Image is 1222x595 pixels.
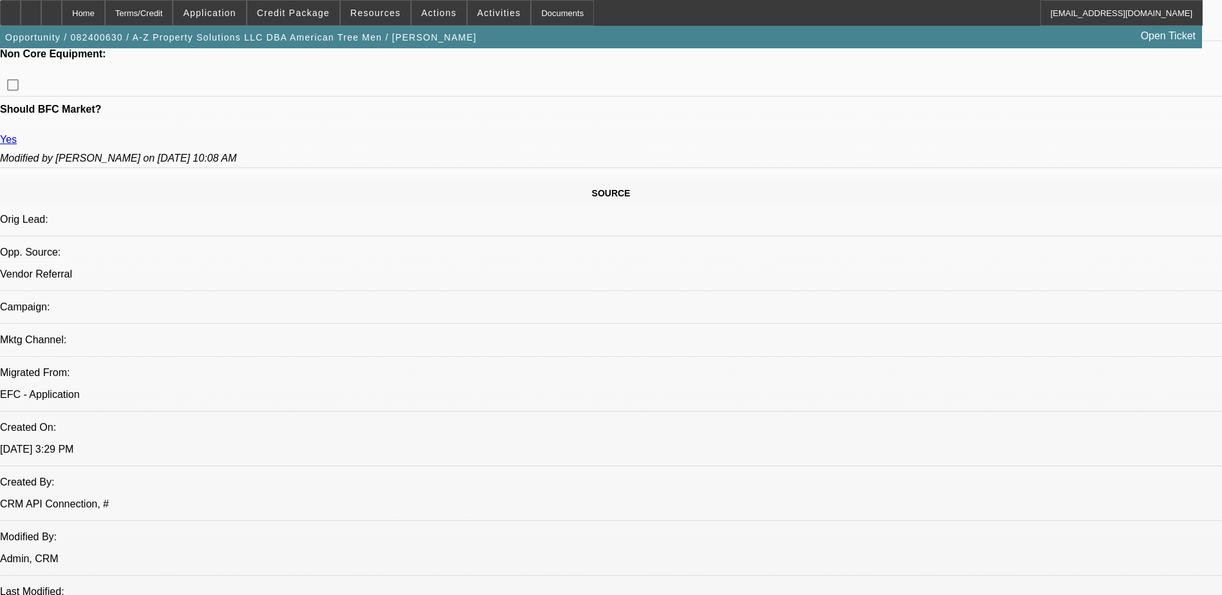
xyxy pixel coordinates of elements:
[5,32,477,42] span: Opportunity / 082400630 / A-Z Property Solutions LLC DBA American Tree Men / [PERSON_NAME]
[247,1,339,25] button: Credit Package
[421,8,457,18] span: Actions
[173,1,245,25] button: Application
[350,8,401,18] span: Resources
[183,8,236,18] span: Application
[592,188,631,198] span: SOURCE
[1136,25,1201,47] a: Open Ticket
[412,1,466,25] button: Actions
[257,8,330,18] span: Credit Package
[468,1,531,25] button: Activities
[477,8,521,18] span: Activities
[341,1,410,25] button: Resources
